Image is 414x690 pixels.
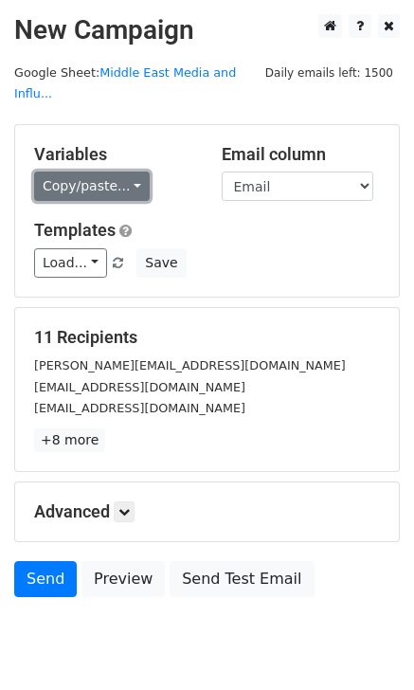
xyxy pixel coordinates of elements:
a: Templates [34,220,116,240]
h5: Email column [222,144,381,165]
a: Daily emails left: 1500 [259,65,400,80]
a: Send Test Email [170,561,314,597]
a: Load... [34,248,107,278]
a: Copy/paste... [34,172,150,201]
h5: Variables [34,144,193,165]
h2: New Campaign [14,14,400,46]
small: [EMAIL_ADDRESS][DOMAIN_NAME] [34,401,245,415]
small: Google Sheet: [14,65,236,101]
a: Send [14,561,77,597]
a: Preview [81,561,165,597]
small: [PERSON_NAME][EMAIL_ADDRESS][DOMAIN_NAME] [34,358,346,372]
small: [EMAIL_ADDRESS][DOMAIN_NAME] [34,380,245,394]
iframe: Chat Widget [319,599,414,690]
a: Middle East Media and Influ... [14,65,236,101]
h5: Advanced [34,501,380,522]
span: Daily emails left: 1500 [259,63,400,83]
button: Save [136,248,186,278]
a: +8 more [34,428,105,452]
h5: 11 Recipients [34,327,380,348]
